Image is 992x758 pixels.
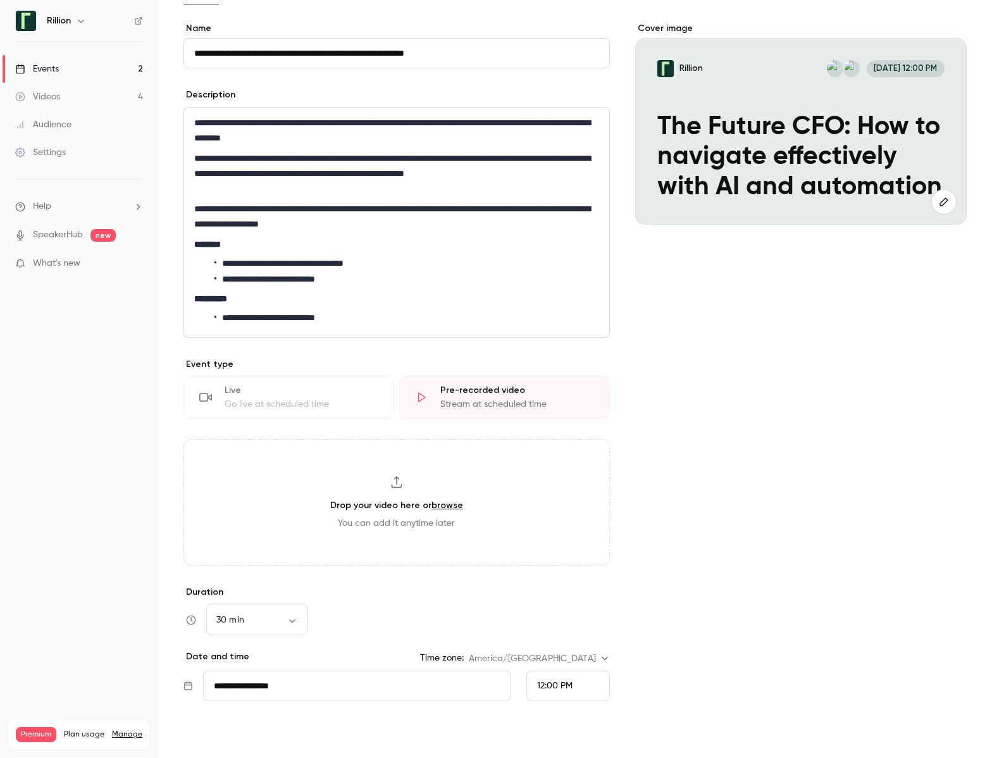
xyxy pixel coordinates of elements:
[827,60,843,77] img: Cisco Sacasa
[47,15,71,27] h6: Rillion
[657,112,944,202] p: The Future CFO: How to navigate effectively with AI and automation
[15,200,143,213] li: help-dropdown-opener
[225,384,378,397] div: Live
[16,727,56,742] span: Premium
[469,652,610,665] div: America/[GEOGRAPHIC_DATA]
[225,398,378,411] div: Go live at scheduled time
[15,146,66,159] div: Settings
[90,229,116,242] span: new
[537,681,573,690] span: 12:00 PM
[15,118,71,131] div: Audience
[440,384,594,397] div: Pre-recorded video
[635,22,967,35] label: Cover image
[64,730,104,740] span: Plan usage
[33,257,80,270] span: What's new
[183,107,610,338] section: description
[657,60,674,77] img: The Future CFO: How to navigate effectively with AI and automation
[183,358,610,371] p: Event type
[843,60,860,77] img: Carissa Kell
[15,63,59,75] div: Events
[330,499,463,512] h3: Drop your video here or
[183,650,249,663] p: Date and time
[183,723,229,748] button: Save
[206,614,307,626] div: 30 min
[431,500,463,511] a: browse
[33,228,83,242] a: SpeakerHub
[183,586,610,599] label: Duration
[420,652,464,664] label: Time zone:
[679,63,703,74] p: Rillion
[440,398,594,411] div: Stream at scheduled time
[33,200,51,213] span: Help
[399,376,610,419] div: Pre-recorded videoStream at scheduled time
[16,11,36,31] img: Rillion
[338,517,455,530] span: You can add it anytime later
[15,90,60,103] div: Videos
[203,671,511,701] input: Tue, Feb 17, 2026
[183,376,394,419] div: LiveGo live at scheduled time
[526,671,610,701] div: From
[112,730,142,740] a: Manage
[867,60,945,77] span: [DATE] 12:00 PM
[183,89,235,101] label: Description
[184,108,609,337] div: editor
[183,22,610,35] label: Name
